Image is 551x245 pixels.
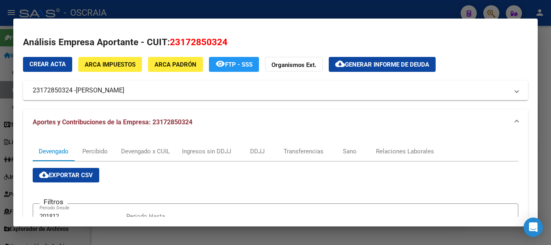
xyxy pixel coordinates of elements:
button: FTP - SSS [209,57,259,72]
div: Devengado x CUIL [121,147,170,156]
span: FTP - SSS [225,61,253,68]
strong: Organismos Ext. [271,61,316,69]
span: Generar informe de deuda [345,61,429,68]
button: Organismos Ext. [265,57,323,72]
span: [PERSON_NAME] [76,86,124,95]
h2: Análisis Empresa Aportante - CUIT: [23,36,528,49]
div: Transferencias [284,147,324,156]
mat-expansion-panel-header: 23172850324 -[PERSON_NAME] [23,81,528,100]
span: ARCA Impuestos [85,61,136,68]
button: Exportar CSV [33,168,99,182]
div: Open Intercom Messenger [524,218,543,237]
span: ARCA Padrón [154,61,196,68]
span: 23172850324 [170,37,227,47]
button: Crear Acta [23,57,72,72]
h3: Filtros [40,197,67,206]
mat-icon: remove_red_eye [215,59,225,69]
div: Relaciones Laborales [376,147,434,156]
div: Ingresos sin DDJJ [182,147,231,156]
mat-expansion-panel-header: Aportes y Contribuciones de la Empresa: 23172850324 [23,109,528,135]
span: Crear Acta [29,61,66,68]
div: Devengado [39,147,69,156]
div: Percibido [82,147,108,156]
mat-panel-title: 23172850324 - [33,86,509,95]
mat-icon: cloud_download [39,170,49,180]
div: DDJJ [250,147,265,156]
button: ARCA Impuestos [78,57,142,72]
div: Sano [343,147,357,156]
button: Generar informe de deuda [329,57,436,72]
span: Exportar CSV [39,172,93,179]
span: Aportes y Contribuciones de la Empresa: 23172850324 [33,118,192,126]
mat-icon: cloud_download [335,59,345,69]
button: ARCA Padrón [148,57,203,72]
